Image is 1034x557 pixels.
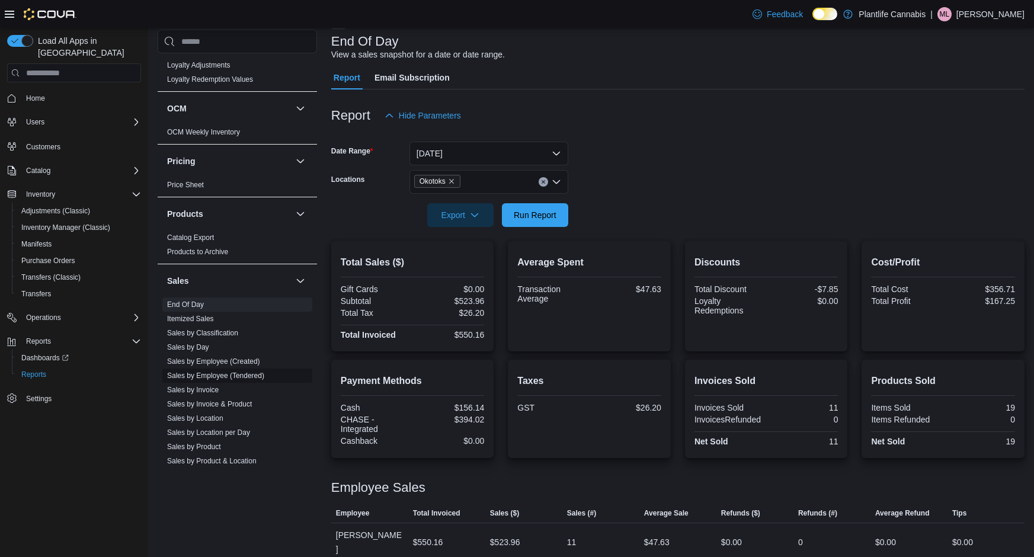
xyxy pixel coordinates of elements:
[415,415,484,424] div: $394.02
[875,508,930,518] span: Average Refund
[167,399,252,409] span: Sales by Invoice & Product
[552,177,561,187] button: Open list of options
[331,34,399,49] h3: End Of Day
[2,309,146,326] button: Operations
[167,208,203,220] h3: Products
[374,66,450,89] span: Email Subscription
[167,428,250,437] span: Sales by Location per Day
[167,386,219,394] a: Sales by Invoice
[517,403,587,412] div: GST
[940,7,950,21] span: ML
[26,117,44,127] span: Users
[767,8,803,20] span: Feedback
[21,392,56,406] a: Settings
[26,337,51,346] span: Reports
[158,178,317,197] div: Pricing
[167,103,187,114] h3: OCM
[167,328,238,338] span: Sales by Classification
[12,203,146,219] button: Adjustments (Classic)
[293,274,308,288] button: Sales
[21,115,49,129] button: Users
[434,203,486,227] span: Export
[167,208,291,220] button: Products
[167,233,214,242] a: Catalog Export
[517,284,587,303] div: Transaction Average
[930,7,933,21] p: |
[946,296,1015,306] div: $167.25
[2,162,146,179] button: Catalog
[331,481,425,495] h3: Employee Sales
[952,535,973,549] div: $0.00
[2,114,146,130] button: Users
[167,414,223,423] span: Sales by Location
[21,391,141,406] span: Settings
[26,166,50,175] span: Catalog
[167,342,209,352] span: Sales by Day
[167,357,260,366] span: Sales by Employee (Created)
[341,308,410,318] div: Total Tax
[859,7,926,21] p: Plantlife Cannabis
[769,437,838,446] div: 11
[946,403,1015,412] div: 19
[567,535,577,549] div: 11
[415,284,484,294] div: $0.00
[502,203,568,227] button: Run Report
[694,284,764,294] div: Total Discount
[415,296,484,306] div: $523.96
[293,154,308,168] button: Pricing
[17,287,141,301] span: Transfers
[158,297,317,501] div: Sales
[17,351,73,365] a: Dashboards
[2,186,146,203] button: Inventory
[875,535,896,549] div: $0.00
[517,374,661,388] h2: Taxes
[415,436,484,446] div: $0.00
[514,209,556,221] span: Run Report
[26,94,45,103] span: Home
[21,273,81,282] span: Transfers (Classic)
[167,371,264,380] span: Sales by Employee (Tendered)
[167,314,214,324] span: Itemized Sales
[21,310,66,325] button: Operations
[769,403,838,412] div: 11
[167,247,228,257] span: Products to Archive
[812,8,837,20] input: Dark Mode
[17,270,85,284] a: Transfers (Classic)
[26,142,60,152] span: Customers
[167,372,264,380] a: Sales by Employee (Tendered)
[341,403,410,412] div: Cash
[331,175,365,184] label: Locations
[946,415,1015,424] div: 0
[798,535,803,549] div: 0
[871,437,905,446] strong: Net Sold
[871,284,940,294] div: Total Cost
[413,535,443,549] div: $550.16
[694,296,764,315] div: Loyalty Redemptions
[721,535,742,549] div: $0.00
[167,155,291,167] button: Pricing
[748,2,808,26] a: Feedback
[158,58,317,91] div: Loyalty
[415,403,484,412] div: $156.14
[331,49,505,61] div: View a sales snapshot for a date or date range.
[12,269,146,286] button: Transfers (Classic)
[21,256,75,265] span: Purchase Orders
[167,233,214,242] span: Catalog Export
[21,334,141,348] span: Reports
[952,508,966,518] span: Tips
[12,350,146,366] a: Dashboards
[420,175,446,187] span: Okotoks
[26,394,52,404] span: Settings
[12,236,146,252] button: Manifests
[167,457,257,465] a: Sales by Product & Location
[341,255,485,270] h2: Total Sales ($)
[167,275,291,287] button: Sales
[21,140,65,154] a: Customers
[341,415,410,434] div: CHASE - Integrated
[567,508,596,518] span: Sales (#)
[33,35,141,59] span: Load All Apps in [GEOGRAPHIC_DATA]
[644,508,689,518] span: Average Sale
[341,330,396,340] strong: Total Invoiced
[2,333,146,350] button: Reports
